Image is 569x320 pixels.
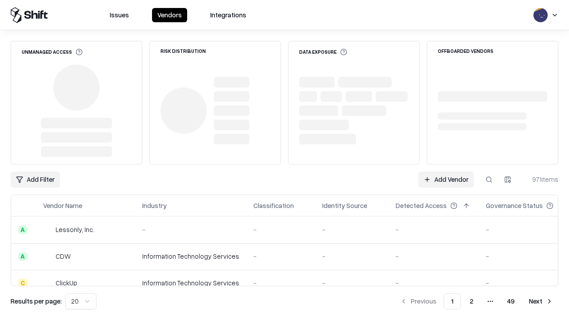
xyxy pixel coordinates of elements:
[438,48,493,53] div: Offboarded Vendors
[396,201,447,210] div: Detected Access
[18,252,27,261] div: A
[43,279,52,288] img: ClickUp
[396,278,472,288] div: -
[486,201,543,210] div: Governance Status
[253,278,308,288] div: -
[322,252,381,261] div: -
[11,172,60,188] button: Add Filter
[11,296,62,306] p: Results per page:
[43,201,82,210] div: Vendor Name
[418,172,474,188] a: Add Vendor
[160,48,206,53] div: Risk Distribution
[142,278,239,288] div: Information Technology Services
[43,225,52,234] img: Lessonly, Inc.
[524,293,558,309] button: Next
[486,252,568,261] div: -
[152,8,187,22] button: Vendors
[43,252,52,261] img: CDW
[299,48,347,56] div: Data Exposure
[396,252,472,261] div: -
[104,8,134,22] button: Issues
[444,293,461,309] button: 1
[322,278,381,288] div: -
[56,278,77,288] div: ClickUp
[396,225,472,234] div: -
[56,225,94,234] div: Lessonly, Inc.
[253,252,308,261] div: -
[56,252,71,261] div: CDW
[500,293,522,309] button: 49
[322,201,367,210] div: Identity Source
[322,225,381,234] div: -
[18,279,27,288] div: C
[18,225,27,234] div: A
[523,175,558,184] div: 971 items
[142,225,239,234] div: -
[463,293,481,309] button: 2
[142,252,239,261] div: Information Technology Services
[253,201,294,210] div: Classification
[253,225,308,234] div: -
[22,48,83,56] div: Unmanaged Access
[395,293,558,309] nav: pagination
[142,201,167,210] div: Industry
[486,278,568,288] div: -
[486,225,568,234] div: -
[205,8,252,22] button: Integrations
